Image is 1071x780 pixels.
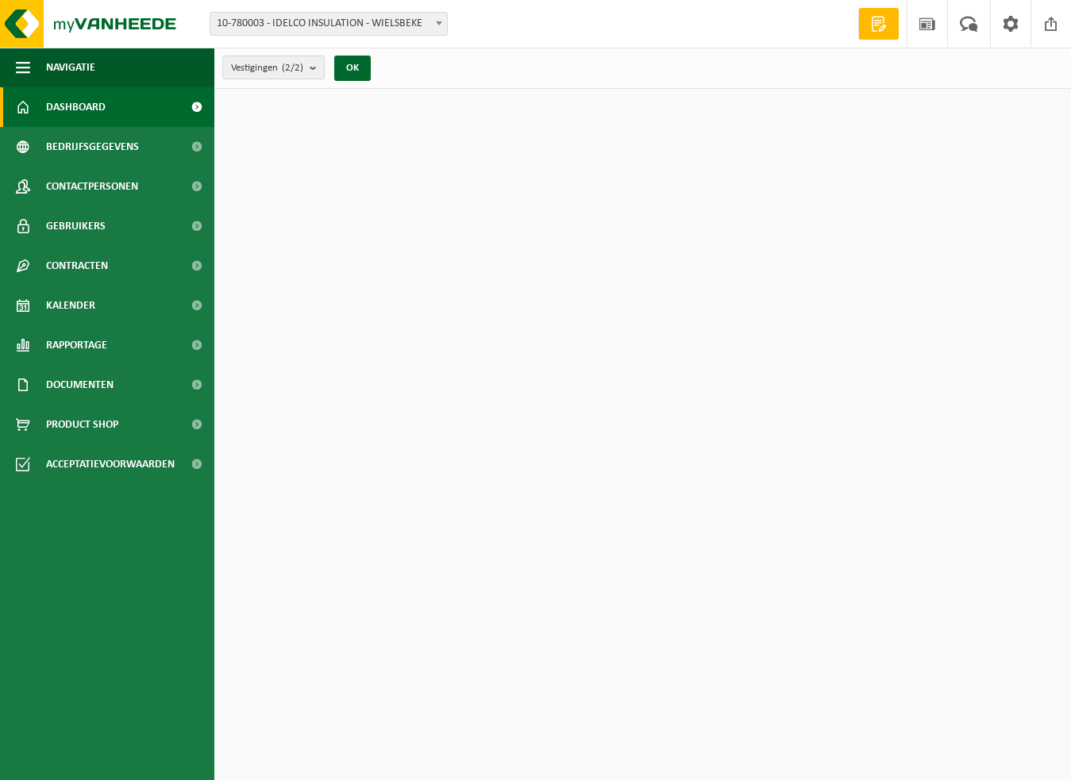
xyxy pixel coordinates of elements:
button: Vestigingen(2/2) [222,56,325,79]
span: Contracten [46,246,108,286]
span: Documenten [46,365,114,405]
count: (2/2) [282,63,303,73]
button: OK [334,56,371,81]
span: Gebruikers [46,206,106,246]
span: Navigatie [46,48,95,87]
span: Rapportage [46,325,107,365]
span: Dashboard [46,87,106,127]
span: 10-780003 - IDELCO INSULATION - WIELSBEKE [210,12,448,36]
span: Acceptatievoorwaarden [46,444,175,484]
span: Vestigingen [231,56,303,80]
span: Contactpersonen [46,167,138,206]
span: Kalender [46,286,95,325]
span: Bedrijfsgegevens [46,127,139,167]
span: Product Shop [46,405,118,444]
span: 10-780003 - IDELCO INSULATION - WIELSBEKE [210,13,447,35]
